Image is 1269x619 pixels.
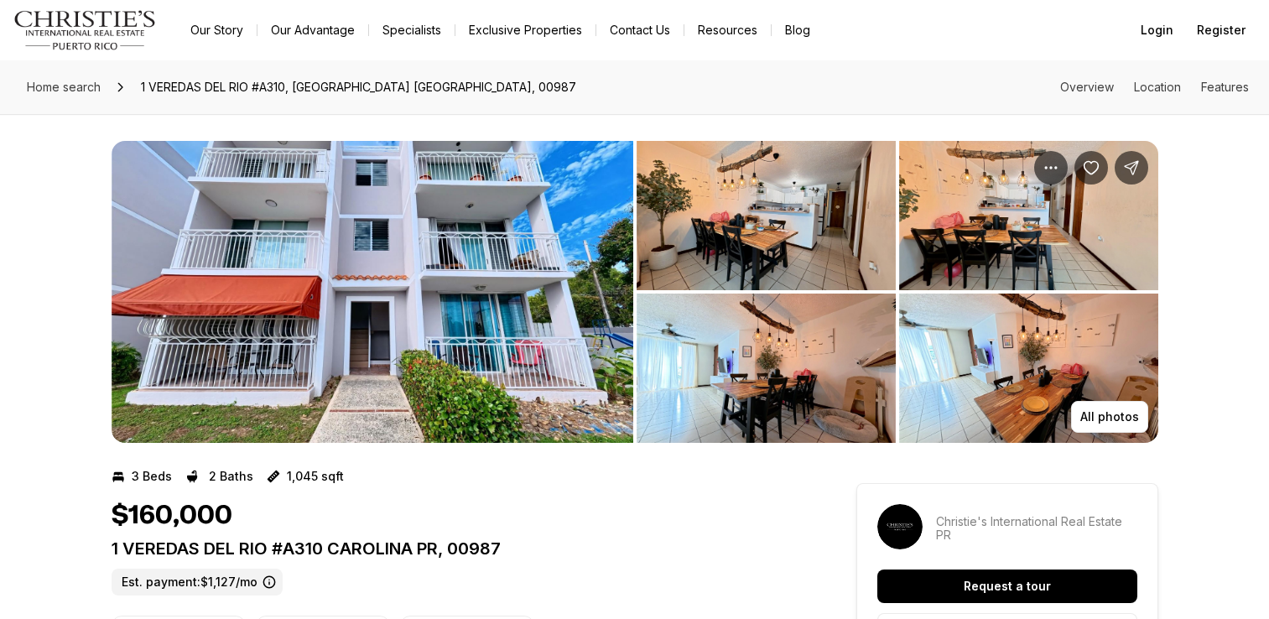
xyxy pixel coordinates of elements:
a: Home search [20,74,107,101]
p: Christie's International Real Estate PR [936,515,1137,542]
h1: $160,000 [112,500,232,532]
button: Property options [1034,151,1068,185]
p: 1,045 sqft [287,470,344,483]
a: Our Story [177,18,257,42]
a: Specialists [369,18,455,42]
img: logo [13,10,157,50]
button: View image gallery [637,294,896,443]
a: Our Advantage [257,18,368,42]
nav: Page section menu [1060,81,1249,94]
button: Register [1187,13,1256,47]
span: Register [1197,23,1246,37]
button: View image gallery [112,141,633,443]
li: 2 of 8 [637,141,1158,443]
div: Listing Photos [112,141,1158,443]
a: Resources [684,18,771,42]
button: Share Property: 1 VEREDAS DEL RIO #A310 [1115,151,1148,185]
button: Contact Us [596,18,684,42]
p: 2 Baths [209,470,253,483]
p: 1 VEREDAS DEL RIO #A310 CAROLINA PR, 00987 [112,538,796,559]
a: Skip to: Features [1201,80,1249,94]
p: Request a tour [964,580,1051,593]
a: Exclusive Properties [455,18,595,42]
span: 1 VEREDAS DEL RIO #A310, [GEOGRAPHIC_DATA] [GEOGRAPHIC_DATA], 00987 [134,74,583,101]
button: Save Property: 1 VEREDAS DEL RIO #A310 [1074,151,1108,185]
label: Est. payment: $1,127/mo [112,569,283,596]
button: All photos [1071,401,1148,433]
span: Login [1141,23,1173,37]
span: Home search [27,80,101,94]
button: Login [1131,13,1183,47]
a: Blog [772,18,824,42]
button: View image gallery [899,294,1158,443]
button: View image gallery [899,141,1158,290]
a: Skip to: Overview [1060,80,1114,94]
a: Skip to: Location [1134,80,1181,94]
button: View image gallery [637,141,896,290]
button: Request a tour [877,570,1137,603]
p: 3 Beds [132,470,172,483]
li: 1 of 8 [112,141,633,443]
p: All photos [1080,410,1139,424]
